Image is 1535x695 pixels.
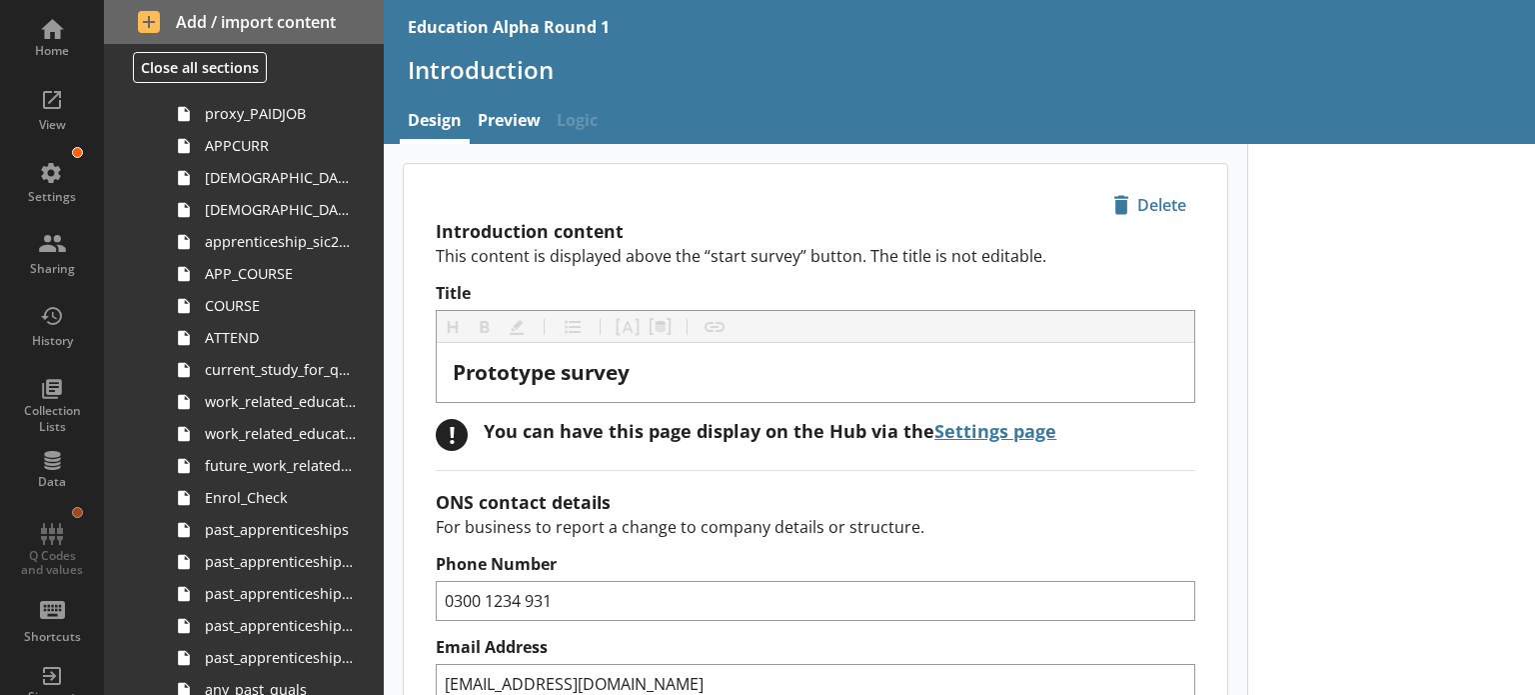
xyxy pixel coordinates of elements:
[436,419,468,451] div: !
[17,333,87,349] div: History
[17,189,87,205] div: Settings
[205,392,356,411] span: work_related_education_4weeks
[168,98,384,130] a: proxy_PAIDJOB
[205,456,356,475] span: future_work_related_education_3m
[168,482,384,514] a: Enrol_Check
[436,219,1195,243] h2: Introduction content
[400,101,470,144] a: Design
[168,354,384,386] a: current_study_for_qual
[168,418,384,450] a: work_related_education_3m
[168,194,384,226] a: [DEMOGRAPHIC_DATA]_soc2020_job_title
[17,43,87,59] div: Home
[205,648,356,667] span: past_apprenticeship_level_scot
[17,117,87,133] div: View
[168,546,384,578] a: past_apprenticeship_start
[436,637,1195,658] label: Email Address
[205,296,356,315] span: COURSE
[138,11,351,33] span: Add / import content
[205,616,356,635] span: past_apprenticeship_level
[470,101,549,144] a: Preview
[436,516,1195,538] p: For business to report a change to company details or structure.
[484,419,1056,443] div: You can have this page display on the Hub via the
[205,328,356,347] span: ATTEND
[436,245,1195,267] p: This content is displayed above the “start survey” button. The title is not editable.
[205,200,356,219] span: [DEMOGRAPHIC_DATA]_soc2020_job_title
[205,552,356,571] span: past_apprenticeship_start
[205,264,356,283] span: APP_COURSE
[17,403,87,434] div: Collection Lists
[17,629,87,645] div: Shortcuts
[436,554,1195,575] label: Phone Number
[436,283,1195,304] label: Title
[168,322,384,354] a: ATTEND
[1105,189,1194,221] span: Delete
[168,386,384,418] a: work_related_education_4weeks
[17,261,87,277] div: Sharing
[436,490,1195,514] h2: ONS contact details
[168,258,384,290] a: APP_COURSE
[168,162,384,194] a: [DEMOGRAPHIC_DATA]_main_job
[549,101,606,144] span: Logic
[168,610,384,642] a: past_apprenticeship_level
[205,232,356,251] span: apprenticeship_sic2007_industry
[205,104,356,123] span: proxy_PAIDJOB
[205,136,356,155] span: APPCURR
[168,130,384,162] a: APPCURR
[168,578,384,610] a: past_apprenticeship_country
[168,450,384,482] a: future_work_related_education_3m
[408,54,1511,85] h1: Introduction
[168,290,384,322] a: COURSE
[168,226,384,258] a: apprenticeship_sic2007_industry
[205,584,356,603] span: past_apprenticeship_country
[205,520,356,539] span: past_apprenticeships
[205,360,356,379] span: current_study_for_qual
[453,359,1178,386] div: Title
[133,52,267,83] button: Close all sections
[453,358,630,386] span: Prototype survey
[205,424,356,443] span: work_related_education_3m
[934,419,1056,443] a: Settings page
[168,514,384,546] a: past_apprenticeships
[205,168,356,187] span: [DEMOGRAPHIC_DATA]_main_job
[1104,188,1195,222] button: Delete
[168,642,384,674] a: past_apprenticeship_level_scot
[17,474,87,490] div: Data
[205,488,356,507] span: Enrol_Check
[408,16,610,38] div: Education Alpha Round 1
